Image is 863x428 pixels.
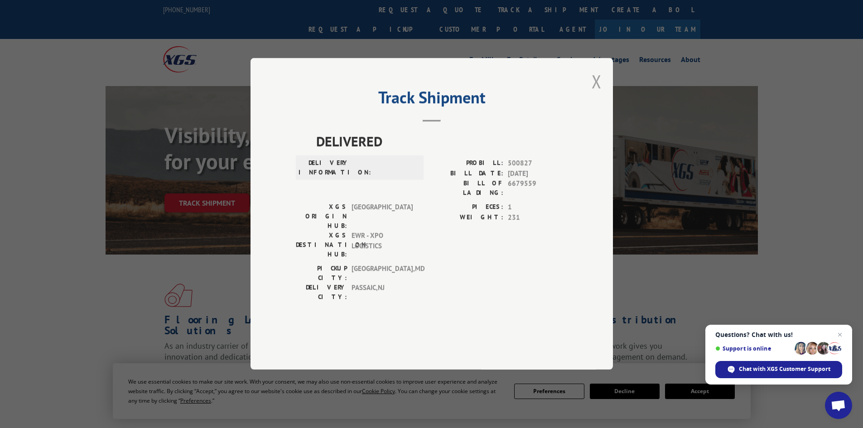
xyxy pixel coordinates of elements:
[715,361,842,378] div: Chat with XGS Customer Support
[834,329,845,340] span: Close chat
[296,283,347,302] label: DELIVERY CITY:
[352,283,413,302] span: PASSAIC , NJ
[296,91,568,108] h2: Track Shipment
[352,231,413,260] span: EWR - XPO LOGISTICS
[316,131,568,152] span: DELIVERED
[825,392,852,419] div: Open chat
[352,202,413,231] span: [GEOGRAPHIC_DATA]
[432,212,503,223] label: WEIGHT:
[508,202,568,213] span: 1
[296,264,347,283] label: PICKUP CITY:
[508,159,568,169] span: 500827
[432,202,503,213] label: PIECES:
[508,179,568,198] span: 6679559
[352,264,413,283] span: [GEOGRAPHIC_DATA] , MD
[296,231,347,260] label: XGS DESTINATION HUB:
[715,345,791,352] span: Support is online
[432,159,503,169] label: PROBILL:
[432,179,503,198] label: BILL OF LADING:
[432,168,503,179] label: BILL DATE:
[715,331,842,338] span: Questions? Chat with us!
[508,212,568,223] span: 231
[299,159,350,178] label: DELIVERY INFORMATION:
[296,202,347,231] label: XGS ORIGIN HUB:
[739,365,830,373] span: Chat with XGS Customer Support
[508,168,568,179] span: [DATE]
[592,69,602,93] button: Close modal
